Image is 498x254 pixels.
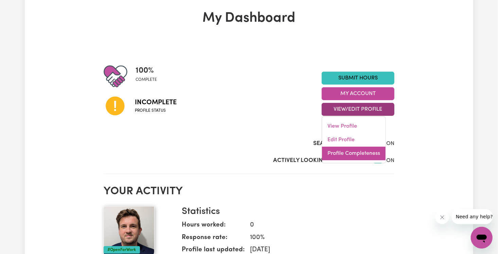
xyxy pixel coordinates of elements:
button: My Account [322,87,394,100]
a: View Profile [322,120,386,133]
dd: 0 [245,220,389,230]
span: Need any help? [4,5,41,10]
dd: 100 % [245,233,389,243]
div: View/Edit Profile [322,116,386,163]
iframe: Message from company [452,209,493,224]
div: Profile completeness: 100% [136,65,162,88]
button: View/Edit Profile [322,103,394,116]
h2: Your activity [104,185,394,198]
a: Edit Profile [322,133,386,147]
span: complete [136,77,157,83]
h3: Statistics [182,206,389,218]
label: Search Visibility [313,139,364,148]
a: Submit Hours [322,72,394,85]
span: ON [386,158,394,163]
a: Profile Completeness [322,147,386,160]
span: Incomplete [135,97,177,108]
iframe: Close message [435,211,449,224]
h1: My Dashboard [104,10,394,26]
span: 100 % [136,65,157,77]
dt: Hours worked: [182,220,245,233]
label: Actively Looking for Clients [273,156,364,165]
span: ON [386,141,394,146]
div: #OpenForWork [104,246,140,254]
iframe: Button to launch messaging window [471,227,493,249]
dt: Response rate: [182,233,245,246]
span: Profile status [135,108,177,114]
